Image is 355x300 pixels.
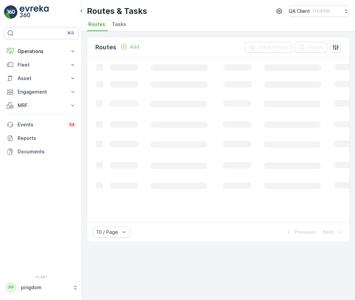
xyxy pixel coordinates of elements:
p: Routes & Tasks [87,6,147,17]
img: logo [4,5,18,19]
p: Reports [18,135,76,142]
p: Routes [95,43,116,52]
span: Routes [88,21,105,28]
p: MRF [18,102,65,109]
p: 34 [69,122,75,127]
p: Previous [295,229,316,235]
button: Previous [285,228,316,236]
a: Documents [4,145,79,158]
button: PPpingdom [4,280,79,295]
button: QA Client(+03:00) [289,5,350,17]
button: Asset [4,72,79,85]
p: Operations [18,48,65,55]
span: Tasks [112,21,126,28]
p: ( +03:00 ) [313,8,330,14]
p: Export [308,44,324,51]
span: v 1.48.1 [4,275,79,279]
p: Next [323,229,334,235]
div: PP [6,282,17,293]
button: Clear Filters [245,42,292,53]
p: Events [18,121,64,128]
p: Clear Filters [258,44,288,51]
img: logo_light-DOdMpM7g.png [20,5,49,19]
p: Add [130,44,139,50]
p: pingdom [21,284,69,291]
p: ⌘B [67,30,74,36]
p: Asset [18,75,65,82]
p: Fleet [18,61,65,68]
p: Engagement [18,89,65,95]
p: Documents [18,148,76,155]
button: Next [322,228,344,236]
button: Add [118,43,142,51]
a: Events34 [4,118,79,131]
button: Engagement [4,85,79,99]
button: MRF [4,99,79,112]
a: Reports [4,131,79,145]
button: Fleet [4,58,79,72]
button: Export [294,42,328,53]
p: QA Client [289,8,310,15]
button: Operations [4,45,79,58]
